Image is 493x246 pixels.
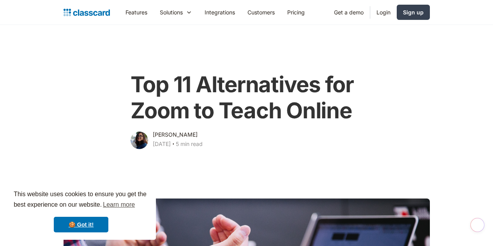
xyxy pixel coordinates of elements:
[328,4,370,21] a: Get a demo
[154,4,198,21] div: Solutions
[176,139,203,149] div: 5 min read
[370,4,397,21] a: Login
[241,4,281,21] a: Customers
[397,5,430,20] a: Sign up
[119,4,154,21] a: Features
[54,217,108,232] a: dismiss cookie message
[198,4,241,21] a: Integrations
[64,7,110,18] a: home
[153,139,171,149] div: [DATE]
[171,139,176,150] div: ‧
[160,8,183,16] div: Solutions
[6,182,156,240] div: cookieconsent
[14,190,148,211] span: This website uses cookies to ensure you get the best experience on our website.
[131,72,363,124] h1: Top 11 Alternatives for Zoom to Teach Online
[102,199,136,211] a: learn more about cookies
[281,4,311,21] a: Pricing
[153,130,198,139] div: [PERSON_NAME]
[403,8,424,16] div: Sign up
